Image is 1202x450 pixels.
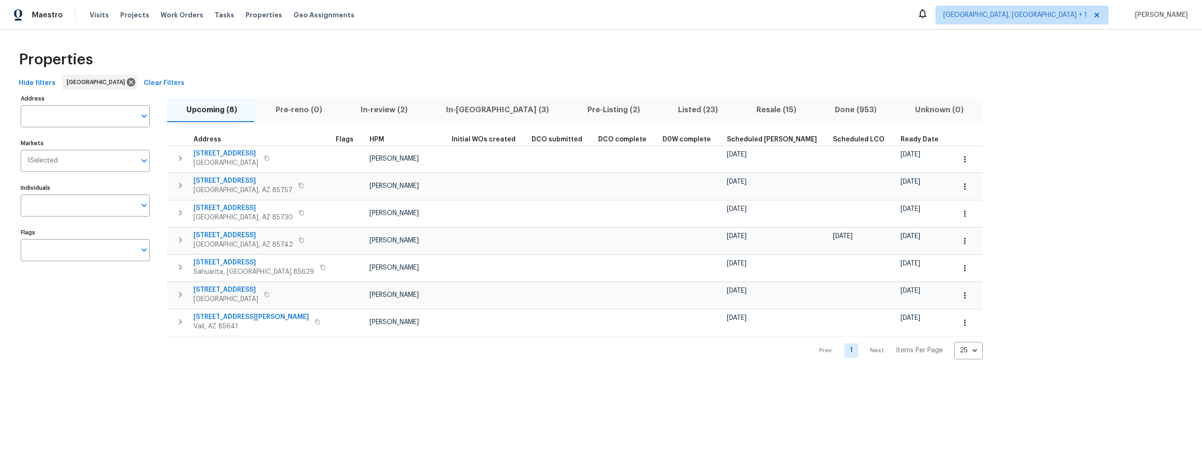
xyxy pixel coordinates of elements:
span: Projects [120,10,149,20]
span: [DATE] [727,206,747,212]
span: Scheduled LCO [833,136,885,143]
span: [GEOGRAPHIC_DATA], AZ 85730 [193,213,293,222]
span: [PERSON_NAME] [370,183,419,189]
div: 25 [954,338,983,363]
span: [PERSON_NAME] [1131,10,1188,20]
span: [DATE] [901,315,920,321]
span: Initial WOs created [452,136,516,143]
span: [DATE] [901,260,920,267]
span: In-review (2) [347,103,421,116]
span: Pre-reno (0) [262,103,336,116]
span: Resale (15) [743,103,810,116]
span: [DATE] [901,233,920,240]
span: [DATE] [727,315,747,321]
span: [GEOGRAPHIC_DATA], [GEOGRAPHIC_DATA] + 1 [943,10,1087,20]
label: Individuals [21,185,150,191]
label: Address [21,96,150,101]
span: Upcoming (8) [173,103,251,116]
label: Flags [21,230,150,235]
span: [PERSON_NAME] [370,319,419,326]
p: Items Per Page [896,346,943,355]
span: Unknown (0) [901,103,977,116]
span: Geo Assignments [293,10,354,20]
span: DCO complete [598,136,647,143]
span: Done (953) [821,103,890,116]
span: Clear Filters [144,78,185,89]
button: Hide filters [15,75,59,92]
span: Tasks [215,12,234,18]
button: Open [138,199,151,212]
span: Ready Date [901,136,939,143]
span: Flags [336,136,354,143]
span: [DATE] [833,233,853,240]
span: [DATE] [727,151,747,158]
span: [PERSON_NAME] [370,210,419,217]
span: Properties [19,55,93,64]
span: Pre-Listing (2) [574,103,654,116]
span: [PERSON_NAME] [370,292,419,298]
span: [STREET_ADDRESS] [193,149,258,158]
span: Work Orders [161,10,203,20]
span: [GEOGRAPHIC_DATA] [193,158,258,168]
span: [DATE] [727,233,747,240]
span: [GEOGRAPHIC_DATA] [193,295,258,304]
span: [STREET_ADDRESS] [193,231,293,240]
span: In-[GEOGRAPHIC_DATA] (3) [432,103,562,116]
span: Maestro [32,10,63,20]
button: Open [138,243,151,256]
span: [DATE] [727,178,747,185]
span: DCO submitted [532,136,582,143]
span: [STREET_ADDRESS] [193,285,258,295]
span: [DATE] [901,178,920,185]
span: 1 Selected [27,157,58,165]
span: [DATE] [727,260,747,267]
span: Address [193,136,221,143]
nav: Pagination Navigation [810,342,983,359]
span: [PERSON_NAME] [370,264,419,271]
span: Listed (23) [664,103,732,116]
span: Hide filters [19,78,55,89]
span: Properties [246,10,282,20]
span: Scheduled [PERSON_NAME] [727,136,817,143]
span: Visits [90,10,109,20]
span: [STREET_ADDRESS] [193,258,314,267]
span: [GEOGRAPHIC_DATA], AZ 85757 [193,186,293,195]
span: [DATE] [727,287,747,294]
span: D0W complete [663,136,711,143]
span: [DATE] [901,151,920,158]
span: [PERSON_NAME] [370,237,419,244]
button: Open [138,109,151,123]
a: Goto page 1 [844,343,858,358]
span: [DATE] [901,206,920,212]
span: [STREET_ADDRESS] [193,176,293,186]
button: Clear Filters [140,75,188,92]
span: [DATE] [901,287,920,294]
span: [PERSON_NAME] [370,155,419,162]
span: [STREET_ADDRESS] [193,203,293,213]
button: Open [138,154,151,167]
span: Sahuarita, [GEOGRAPHIC_DATA] 85629 [193,267,314,277]
div: [GEOGRAPHIC_DATA] [62,75,137,90]
span: [GEOGRAPHIC_DATA], AZ 85742 [193,240,293,249]
span: HPM [370,136,384,143]
span: [GEOGRAPHIC_DATA] [67,78,129,87]
span: [STREET_ADDRESS][PERSON_NAME] [193,312,309,322]
span: Vail, AZ 85641 [193,322,309,331]
label: Markets [21,140,150,146]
